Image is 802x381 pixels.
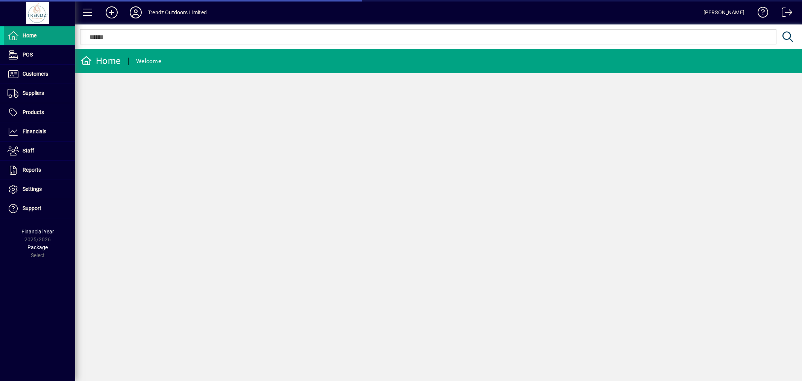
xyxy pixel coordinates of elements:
[81,55,121,67] div: Home
[27,244,48,250] span: Package
[23,90,44,96] span: Suppliers
[100,6,124,19] button: Add
[21,229,54,235] span: Financial Year
[23,167,41,173] span: Reports
[23,186,42,192] span: Settings
[4,142,75,160] a: Staff
[703,6,744,18] div: [PERSON_NAME]
[136,55,161,67] div: Welcome
[4,161,75,180] a: Reports
[4,46,75,64] a: POS
[23,109,44,115] span: Products
[23,148,34,154] span: Staff
[752,2,769,26] a: Knowledge Base
[4,103,75,122] a: Products
[776,2,793,26] a: Logout
[23,128,46,134] span: Financials
[23,52,33,58] span: POS
[4,199,75,218] a: Support
[4,180,75,199] a: Settings
[23,71,48,77] span: Customers
[4,122,75,141] a: Financials
[148,6,207,18] div: Trendz Outdoors Limited
[4,65,75,84] a: Customers
[23,205,41,211] span: Support
[124,6,148,19] button: Profile
[4,84,75,103] a: Suppliers
[23,32,36,38] span: Home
